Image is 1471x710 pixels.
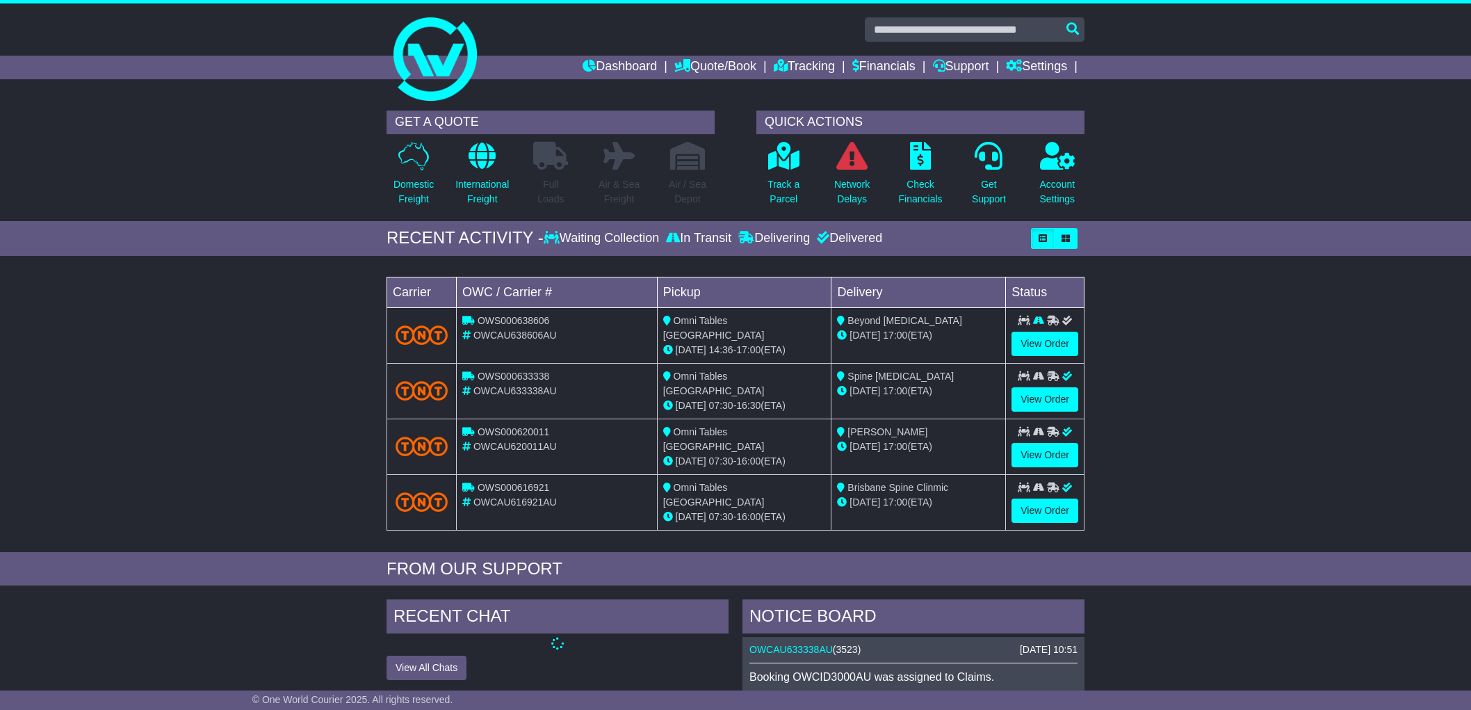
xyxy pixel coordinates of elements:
[387,656,466,680] button: View All Chats
[393,141,434,214] a: DomesticFreight
[473,497,557,508] span: OWCAU616921AU
[663,343,826,357] div: - (ETA)
[1039,141,1076,214] a: AccountSettings
[396,437,448,455] img: TNT_Domestic.png
[455,177,509,207] p: International Freight
[837,495,1000,510] div: (ETA)
[709,344,733,355] span: 14:36
[387,599,729,637] div: RECENT CHAT
[599,177,640,207] p: Air & Sea Freight
[544,231,663,246] div: Waiting Collection
[1011,443,1078,467] a: View Order
[669,177,706,207] p: Air / Sea Depot
[1040,177,1075,207] p: Account Settings
[847,482,948,493] span: Brisbane Spine Clinmic
[850,330,880,341] span: [DATE]
[663,371,765,396] span: Omni Tables [GEOGRAPHIC_DATA]
[933,56,989,79] a: Support
[396,381,448,400] img: TNT_Domestic.png
[834,177,870,207] p: Network Delays
[736,400,761,411] span: 16:30
[834,141,870,214] a: NetworkDelays
[583,56,657,79] a: Dashboard
[899,177,943,207] p: Check Financials
[972,177,1006,207] p: Get Support
[709,400,733,411] span: 07:30
[971,141,1007,214] a: GetSupport
[883,441,907,452] span: 17:00
[387,277,457,307] td: Carrier
[736,455,761,467] span: 16:00
[742,599,1084,637] div: NOTICE BOARD
[1006,56,1067,79] a: Settings
[455,141,510,214] a: InternationalFreight
[676,344,706,355] span: [DATE]
[850,497,880,508] span: [DATE]
[478,426,550,437] span: OWS000620011
[735,231,813,246] div: Delivering
[387,111,715,134] div: GET A QUOTE
[387,228,544,248] div: RECENT ACTIVITY -
[663,315,765,341] span: Omni Tables [GEOGRAPHIC_DATA]
[393,177,434,207] p: Domestic Freight
[663,398,826,413] div: - (ETA)
[674,56,756,79] a: Quote/Book
[883,330,907,341] span: 17:00
[1011,387,1078,412] a: View Order
[749,644,833,655] a: OWCAU633338AU
[837,328,1000,343] div: (ETA)
[847,426,927,437] span: [PERSON_NAME]
[852,56,916,79] a: Financials
[396,325,448,344] img: TNT_Domestic.png
[883,385,907,396] span: 17:00
[847,371,954,382] span: Spine [MEDICAL_DATA]
[767,177,799,207] p: Track a Parcel
[709,455,733,467] span: 07:30
[663,454,826,469] div: - (ETA)
[1011,332,1078,356] a: View Order
[709,511,733,522] span: 07:30
[749,644,1078,656] div: ( )
[836,644,858,655] span: 3523
[1020,644,1078,656] div: [DATE] 10:51
[883,497,907,508] span: 17:00
[533,177,568,207] p: Full Loads
[676,511,706,522] span: [DATE]
[831,277,1006,307] td: Delivery
[813,231,882,246] div: Delivered
[663,510,826,524] div: - (ETA)
[657,277,831,307] td: Pickup
[473,330,557,341] span: OWCAU638606AU
[252,694,453,705] span: © One World Courier 2025. All rights reserved.
[1006,277,1084,307] td: Status
[473,385,557,396] span: OWCAU633338AU
[767,141,800,214] a: Track aParcel
[396,492,448,511] img: TNT_Domestic.png
[676,455,706,467] span: [DATE]
[387,559,1084,579] div: FROM OUR SUPPORT
[837,384,1000,398] div: (ETA)
[898,141,943,214] a: CheckFinancials
[736,511,761,522] span: 16:00
[473,441,557,452] span: OWCAU620011AU
[663,231,735,246] div: In Transit
[756,111,1084,134] div: QUICK ACTIONS
[749,670,1078,684] p: Booking OWCID3000AU was assigned to Claims.
[478,482,550,493] span: OWS000616921
[676,400,706,411] span: [DATE]
[774,56,835,79] a: Tracking
[837,439,1000,454] div: (ETA)
[847,315,961,326] span: Beyond [MEDICAL_DATA]
[850,385,880,396] span: [DATE]
[478,371,550,382] span: OWS000633338
[663,426,765,452] span: Omni Tables [GEOGRAPHIC_DATA]
[1011,499,1078,523] a: View Order
[736,344,761,355] span: 17:00
[850,441,880,452] span: [DATE]
[457,277,658,307] td: OWC / Carrier #
[663,482,765,508] span: Omni Tables [GEOGRAPHIC_DATA]
[478,315,550,326] span: OWS000638606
